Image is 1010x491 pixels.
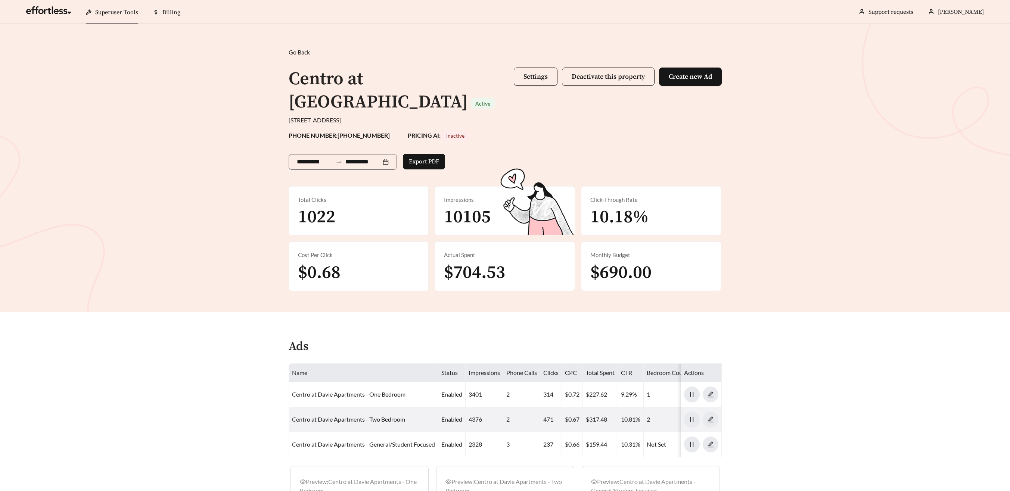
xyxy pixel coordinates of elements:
[441,416,462,423] span: enabled
[444,206,491,228] span: 10105
[565,369,577,376] span: CPC
[441,441,462,448] span: enabled
[441,391,462,398] span: enabled
[475,100,490,107] span: Active
[466,407,503,432] td: 4376
[644,382,692,407] td: 1
[523,72,548,81] span: Settings
[503,382,540,407] td: 2
[938,8,984,16] span: [PERSON_NAME]
[444,251,566,259] div: Actual Spent
[703,416,718,423] a: edit
[336,159,342,165] span: to
[409,157,439,166] span: Export PDF
[644,432,692,457] td: Not Set
[466,432,503,457] td: 2328
[684,387,700,402] button: pause
[289,132,390,139] strong: PHONE NUMBER: [PHONE_NUMBER]
[540,364,562,382] th: Clicks
[590,251,712,259] div: Monthly Budget
[684,416,699,423] span: pause
[562,382,583,407] td: $0.72
[444,196,566,204] div: Impressions
[583,364,618,382] th: Total Spent
[540,407,562,432] td: 471
[162,9,180,16] span: Billing
[298,206,335,228] span: 1022
[466,382,503,407] td: 3401
[289,68,468,113] h1: Centro at [GEOGRAPHIC_DATA]
[618,407,644,432] td: 10.81%
[562,407,583,432] td: $0.67
[590,262,652,284] span: $690.00
[446,132,464,139] span: Inactive
[644,407,692,432] td: 2
[95,9,138,16] span: Superuser Tools
[514,68,557,86] button: Settings
[403,154,445,169] button: Export PDF
[540,382,562,407] td: 314
[572,72,645,81] span: Deactivate this property
[659,68,722,86] button: Create new Ad
[562,68,655,86] button: Deactivate this property
[540,432,562,457] td: 237
[583,407,618,432] td: $317.48
[868,8,913,16] a: Support requests
[703,387,718,402] button: edit
[583,382,618,407] td: $227.62
[503,407,540,432] td: 2
[466,364,503,382] th: Impressions
[621,369,632,376] span: CTR
[336,159,342,165] span: swap-right
[438,364,466,382] th: Status
[298,196,420,204] div: Total Clicks
[618,382,644,407] td: 9.29%
[590,196,712,204] div: Click-Through Rate
[590,206,649,228] span: 10.18%
[503,364,540,382] th: Phone Calls
[289,116,722,125] div: [STREET_ADDRESS]
[583,432,618,457] td: $159.44
[289,364,438,382] th: Name
[591,479,597,485] span: eye
[669,72,712,81] span: Create new Ad
[298,262,341,284] span: $0.68
[684,437,700,452] button: pause
[703,412,718,427] button: edit
[703,441,718,448] a: edit
[292,441,435,448] a: Centro at Davie Apartments - General/Student Focused
[289,340,308,353] h4: Ads
[289,49,310,56] span: Go Back
[684,441,699,448] span: pause
[703,391,718,398] a: edit
[703,437,718,452] button: edit
[684,391,699,398] span: pause
[684,412,700,427] button: pause
[618,432,644,457] td: 10.31%
[644,364,692,382] th: Bedroom Count
[298,251,420,259] div: Cost Per Click
[562,432,583,457] td: $0.66
[444,262,505,284] span: $704.53
[681,364,722,382] th: Actions
[408,132,469,139] strong: PRICING AI:
[292,416,405,423] a: Centro at Davie Apartments - Two Bedroom
[503,432,540,457] td: 3
[292,391,405,398] a: Centro at Davie Apartments - One Bedroom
